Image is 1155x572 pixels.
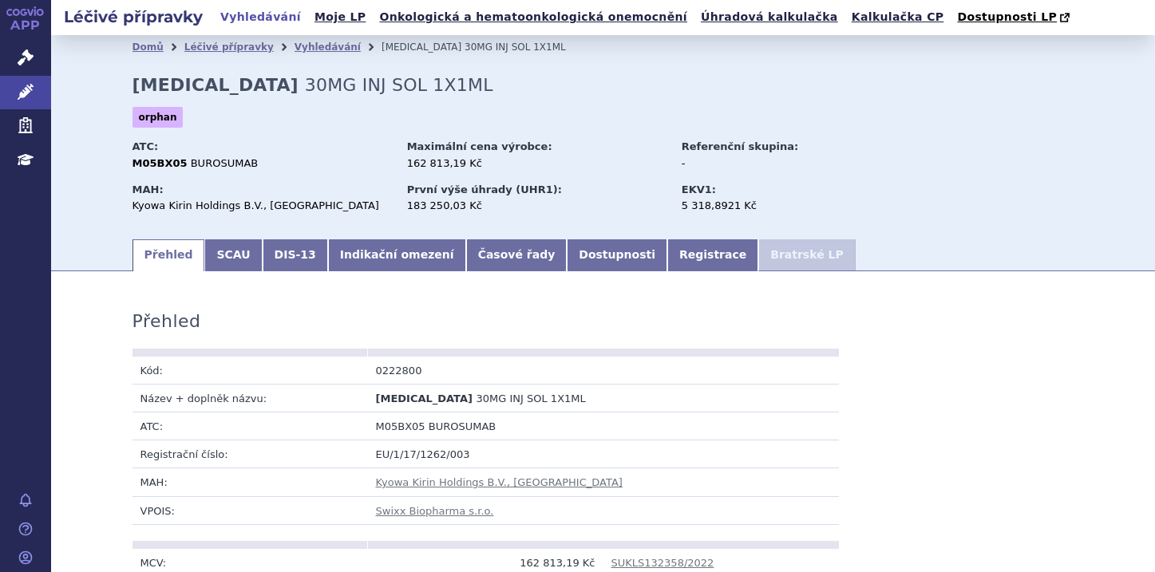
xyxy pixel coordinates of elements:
strong: EKV1: [682,183,716,195]
a: Vyhledávání [295,41,361,53]
h2: Léčivé přípravky [51,6,216,28]
span: Dostupnosti LP [957,10,1057,23]
span: [MEDICAL_DATA] [376,393,473,404]
span: 30MG INJ SOL 1X1ML [305,75,493,95]
a: Úhradová kalkulačka [696,6,843,28]
td: MAH: [133,468,368,496]
strong: [MEDICAL_DATA] [133,75,299,95]
div: 183 250,03 Kč [407,199,666,213]
span: orphan [133,107,184,128]
a: Onkologická a hematoonkologická onemocnění [374,6,692,28]
a: Registrace [667,239,758,271]
a: Léčivé přípravky [184,41,274,53]
td: Název + doplněk názvu: [133,384,368,412]
span: 30MG INJ SOL 1X1ML [465,41,566,53]
a: Dostupnosti [567,239,667,271]
span: 30MG INJ SOL 1X1ML [477,393,586,404]
a: Swixx Biopharma s.r.o. [376,505,494,517]
strong: Referenční skupina: [682,140,798,152]
a: Kalkulačka CP [847,6,949,28]
td: ATC: [133,412,368,440]
strong: První výše úhrady (UHR1): [407,183,562,195]
div: - [682,156,861,171]
td: Registrační číslo: [133,440,368,468]
a: Vyhledávání [216,6,306,28]
a: Kyowa Kirin Holdings B.V., [GEOGRAPHIC_DATA] [376,476,623,488]
td: EU/1/17/1262/003 [368,440,839,468]
a: Časové řady [466,239,568,271]
td: 0222800 [368,357,603,385]
td: Kód: [133,357,368,385]
strong: MAH: [133,183,164,195]
span: [MEDICAL_DATA] [382,41,461,53]
a: Dostupnosti LP [952,6,1078,29]
strong: M05BX05 [133,157,188,169]
strong: ATC: [133,140,159,152]
div: 162 813,19 Kč [407,156,666,171]
span: M05BX05 [376,420,425,432]
span: BUROSUMAB [191,157,259,169]
a: Domů [133,41,164,53]
strong: Maximální cena výrobce: [407,140,552,152]
a: DIS-13 [263,239,328,271]
a: Moje LP [310,6,370,28]
span: BUROSUMAB [429,420,496,432]
div: Kyowa Kirin Holdings B.V., [GEOGRAPHIC_DATA] [133,199,392,213]
a: Přehled [133,239,205,271]
a: SUKLS132358/2022 [611,557,714,569]
div: 5 318,8921 Kč [682,199,861,213]
a: Indikační omezení [328,239,466,271]
a: SCAU [204,239,262,271]
h3: Přehled [133,311,201,332]
td: VPOIS: [133,496,368,524]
